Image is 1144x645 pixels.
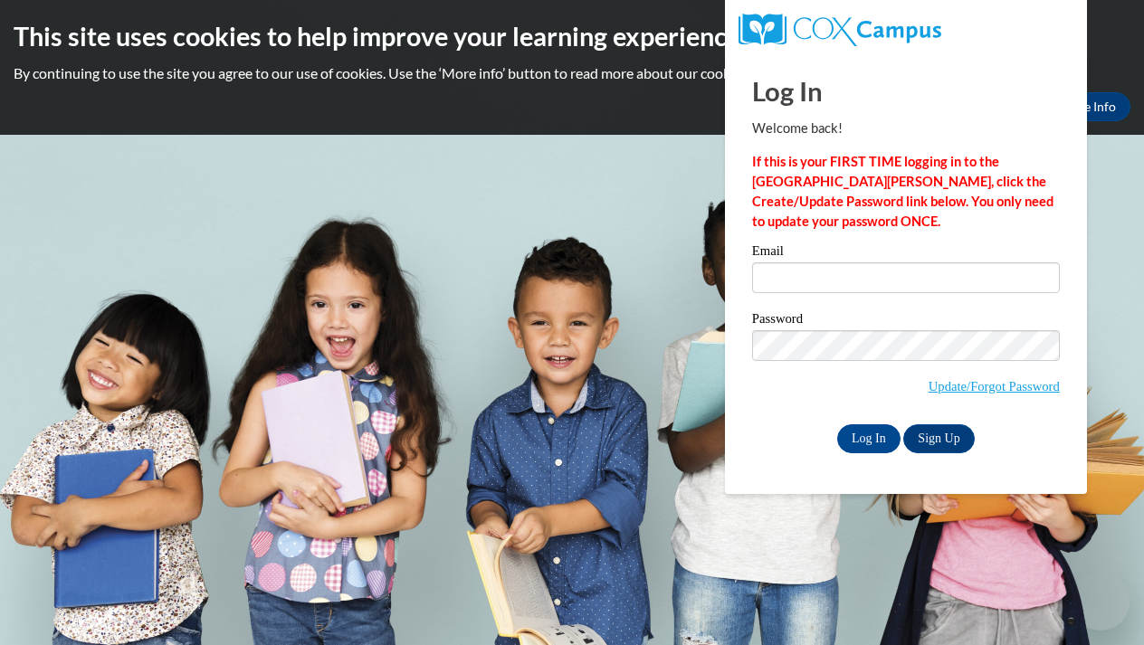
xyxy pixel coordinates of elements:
[14,63,1130,83] p: By continuing to use the site you agree to our use of cookies. Use the ‘More info’ button to read...
[752,72,1060,109] h1: Log In
[752,244,1060,262] label: Email
[739,14,941,46] img: COX Campus
[1072,573,1130,631] iframe: Button to launch messaging window
[752,119,1060,138] p: Welcome back!
[837,424,901,453] input: Log In
[1045,92,1130,121] a: More Info
[752,312,1060,330] label: Password
[14,18,1130,54] h2: This site uses cookies to help improve your learning experience.
[929,379,1060,394] a: Update/Forgot Password
[752,154,1053,229] strong: If this is your FIRST TIME logging in to the [GEOGRAPHIC_DATA][PERSON_NAME], click the Create/Upd...
[903,424,974,453] a: Sign Up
